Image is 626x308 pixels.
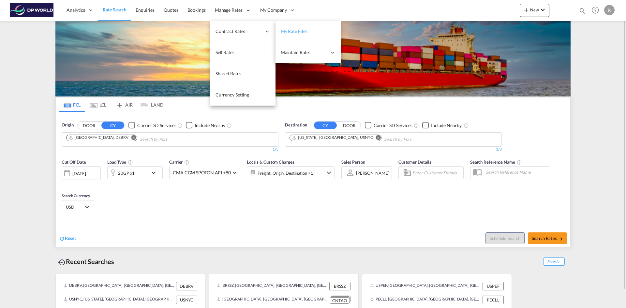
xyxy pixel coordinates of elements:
md-icon: icon-arrow-right [559,237,563,241]
button: Remove [371,135,381,141]
span: Show All [543,257,565,266]
span: Rate Search [103,7,127,12]
md-icon: Unchecked: Ignores neighbouring ports when fetching rates.Checked : Includes neighbouring ports w... [227,123,232,128]
div: DEBRV, Bremerhaven, Germany, Western Europe, Europe [64,282,174,290]
span: Customer Details [398,159,431,165]
md-checkbox: Checkbox No Ink [422,122,462,129]
md-icon: icon-chevron-down [325,169,333,177]
md-pagination-wrapper: Use the left and right arrow keys to navigate between tabs [59,97,163,112]
md-icon: Unchecked: Ignores neighbouring ports when fetching rates.Checked : Includes neighbouring ports w... [464,123,469,128]
div: Include Nearby [431,122,462,129]
md-datepicker: Select [62,179,67,188]
input: Chips input. [140,134,202,145]
div: 20GP x1icon-chevron-down [107,166,163,179]
span: Bookings [187,7,206,13]
md-icon: icon-plus 400-fg [522,6,530,14]
div: PECLL [483,296,504,304]
md-chips-wrap: Chips container. Use arrow keys to select chips. [65,133,204,145]
div: BRSSZ, Santos, Brazil, South America, Americas [217,282,328,290]
md-icon: icon-chevron-down [539,6,547,14]
md-icon: icon-refresh [59,236,65,242]
span: Enquiries [136,7,155,13]
div: Help [590,5,604,16]
md-icon: icon-chevron-down [150,169,161,177]
span: Reset [65,235,76,241]
span: Cut Off Date [62,159,86,165]
div: New York, NY, USNYC [292,135,373,140]
span: Maintain Rates [281,49,327,56]
div: Carrier SD Services [137,122,176,129]
span: Carrier [169,159,189,165]
div: Press delete to remove this chip. [292,135,374,140]
span: Search Rates [532,236,563,241]
md-checkbox: Checkbox No Ink [128,122,176,129]
span: Manage Rates [215,7,243,13]
div: Recent Searches [55,254,117,269]
span: CMA CGM SPOTON API +80 [173,169,231,176]
div: [DATE] [72,170,86,176]
md-select: Select Currency: $ USDUnited States Dollar [65,202,91,212]
div: Freight Origin Destination Factory Stuffingicon-chevron-down [247,166,335,179]
div: [DATE] [62,166,101,180]
md-icon: Unchecked: Search for CY (Container Yard) services for all selected carriers.Checked : Search for... [414,123,419,128]
md-tab-item: FCL [59,97,85,112]
md-icon: icon-information-outline [128,160,133,165]
div: Contract Rates [210,21,276,42]
div: icon-magnify [579,7,586,17]
button: icon-plus 400-fgNewicon-chevron-down [520,4,549,17]
div: CNTAO, Qingdao, China, Greater China & Far East Asia, Asia Pacific [217,296,328,304]
span: My Rate Files [281,28,307,34]
md-tab-item: AIR [111,97,137,112]
span: Search Currency [62,193,90,198]
md-icon: icon-backup-restore [58,258,66,266]
div: R [604,5,615,15]
span: Shared Rates [216,71,241,76]
div: Maintain Rates [276,42,341,63]
a: My Rate Files [276,21,341,42]
span: Locals & Custom Charges [247,159,294,165]
span: Help [590,5,601,16]
md-chips-wrap: Chips container. Use arrow keys to select chips. [289,133,449,145]
button: CY [314,122,337,129]
button: DOOR [78,122,100,129]
button: CY [101,122,124,129]
span: Quotes [164,7,178,13]
input: Enter Customer Details [412,168,461,178]
span: Origin [62,122,73,128]
div: DEBRV [176,282,197,290]
a: Sell Rates [210,42,276,63]
span: New [522,7,547,12]
img: LCL+%26+FCL+BACKGROUND.png [55,21,571,96]
span: Contract Rates [216,28,262,35]
div: Carrier SD Services [374,122,412,129]
div: icon-refreshReset [59,235,76,242]
a: Shared Rates [210,63,276,84]
div: USPEF [483,282,504,290]
div: USPEF, Port Everglades, FL, United States, North America, Americas [370,282,481,290]
div: 1/3 [62,147,278,152]
button: Note: By default Schedule search will only considerorigin ports, destination ports and cut off da... [485,232,525,244]
div: [PERSON_NAME] [356,170,389,176]
div: OriginDOOR CY Checkbox No InkUnchecked: Search for CY (Container Yard) services for all selected ... [56,112,570,247]
a: Currency Setting [210,84,276,106]
button: Search Ratesicon-arrow-right [528,232,567,244]
span: My Company [260,7,287,13]
md-icon: icon-magnify [579,7,586,14]
div: PECLL, Callao, Peru, South America, Americas [370,296,481,304]
md-icon: Your search will be saved by the below given name [517,160,522,165]
div: USNYC [176,296,197,304]
md-select: Sales Person: Rosa Paczynski [355,168,390,178]
md-icon: icon-airplane [116,101,124,106]
span: Analytics [67,7,85,13]
div: Press delete to remove this chip. [68,135,130,140]
md-tab-item: LAND [137,97,163,112]
md-checkbox: Checkbox No Ink [186,122,225,129]
button: DOOR [338,122,361,129]
span: Sales Person [341,159,365,165]
span: Destination [285,122,307,128]
md-tab-item: LCL [85,97,111,112]
md-icon: Unchecked: Search for CY (Container Yard) services for all selected carriers.Checked : Search for... [177,123,183,128]
div: USNYC, New York, NY, United States, North America, Americas [64,296,174,304]
span: Currency Setting [216,92,249,97]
